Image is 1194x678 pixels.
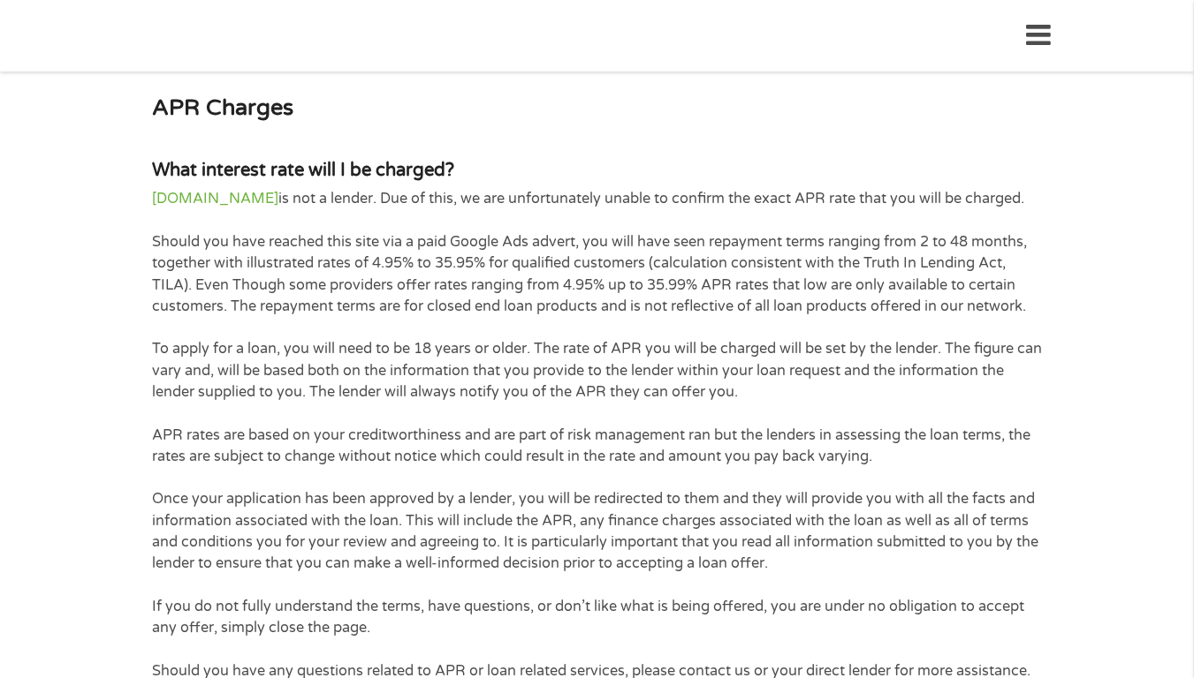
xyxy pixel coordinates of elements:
p: To apply for a loan, you will need to be 18 years or older. The rate of APR you will be charged w... [152,338,1043,403]
p: Once your application has been approved by a lender, you will be redirected to them and they will... [152,488,1043,574]
p: If you do not fully understand the terms, have questions, or don’t like what is being offered, yo... [152,596,1043,639]
strong: APR Charges [152,94,293,121]
a: [DOMAIN_NAME] [152,190,278,207]
p: Should you have reached this site via a paid Google Ads advert, you will have seen repayment term... [152,231,1043,317]
strong: What interest rate will I be charged? [152,159,454,181]
p: is not a lender. Due of this, we are unfortunately unable to confirm the exact APR rate that you ... [152,188,1043,209]
p: APR rates are based on your creditworthiness and are part of risk management ran but the lenders ... [152,425,1043,468]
